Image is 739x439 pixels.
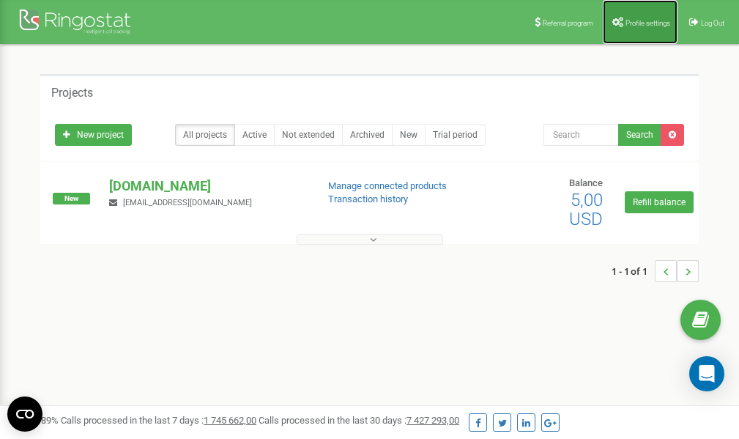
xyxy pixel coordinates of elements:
[55,124,132,146] a: New project
[569,190,603,229] span: 5,00 USD
[109,177,304,196] p: [DOMAIN_NAME]
[392,124,426,146] a: New
[625,19,670,27] span: Profile settings
[612,260,655,282] span: 1 - 1 of 1
[612,246,699,297] nav: ...
[342,124,393,146] a: Archived
[61,415,256,426] span: Calls processed in the last 7 days :
[234,124,275,146] a: Active
[175,124,235,146] a: All projects
[569,177,603,188] span: Balance
[618,124,661,146] button: Search
[204,415,256,426] u: 1 745 662,00
[328,193,408,204] a: Transaction history
[53,193,90,204] span: New
[259,415,459,426] span: Calls processed in the last 30 days :
[328,180,447,191] a: Manage connected products
[51,86,93,100] h5: Projects
[701,19,724,27] span: Log Out
[689,356,724,391] div: Open Intercom Messenger
[274,124,343,146] a: Not extended
[406,415,459,426] u: 7 427 293,00
[425,124,486,146] a: Trial period
[123,198,252,207] span: [EMAIL_ADDRESS][DOMAIN_NAME]
[7,396,42,432] button: Open CMP widget
[625,191,694,213] a: Refill balance
[543,19,593,27] span: Referral program
[543,124,619,146] input: Search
